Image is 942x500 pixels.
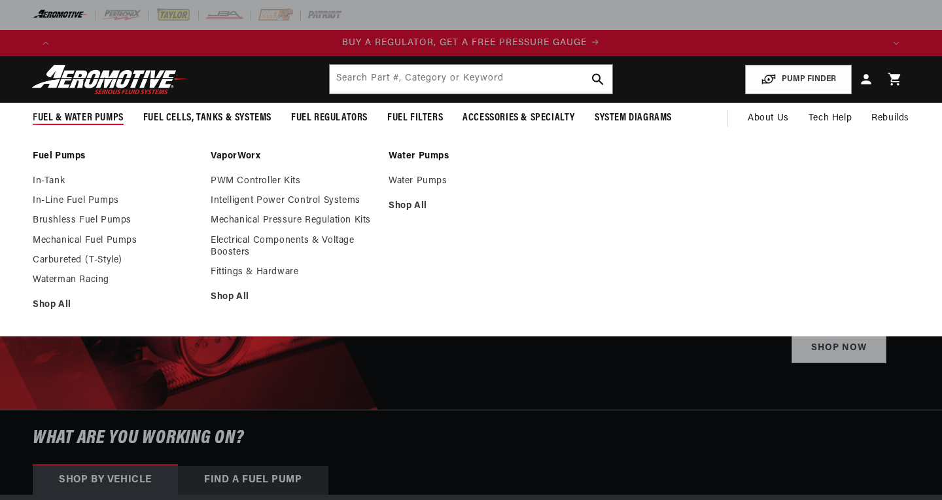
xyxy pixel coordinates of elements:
div: Find a Fuel Pump [178,466,328,495]
button: search button [584,65,612,94]
a: Shop All [33,299,198,311]
summary: Accessories & Specialty [453,103,585,134]
a: Brushless Fuel Pumps [33,215,198,226]
summary: Fuel Cells, Tanks & Systems [133,103,281,134]
summary: Tech Help [799,103,862,134]
button: Translation missing: en.sections.announcements.next_announcement [883,30,909,56]
summary: Rebuilds [862,103,919,134]
span: System Diagrams [595,111,672,125]
a: Fittings & Hardware [211,266,375,278]
a: Fuel Pumps [33,151,198,162]
button: PUMP FINDER [745,65,852,94]
a: Shop All [389,200,553,212]
a: Carbureted (T-Style) [33,255,198,266]
span: Accessories & Specialty [462,111,575,125]
button: Translation missing: en.sections.announcements.previous_announcement [33,30,59,56]
span: Tech Help [809,111,852,126]
a: PWM Controller Kits [211,175,375,187]
summary: Fuel Filters [377,103,453,134]
input: Search by Part Number, Category or Keyword [330,65,612,94]
a: Water Pumps [389,151,553,162]
span: Fuel Regulators [291,111,368,125]
span: Rebuilds [871,111,909,126]
a: About Us [738,103,799,134]
summary: Fuel & Water Pumps [23,103,133,134]
a: In-Tank [33,175,198,187]
a: VaporWorx [211,151,375,162]
a: Mechanical Fuel Pumps [33,235,198,247]
a: Electrical Components & Voltage Boosters [211,235,375,259]
a: Water Pumps [389,175,553,187]
img: Aeromotive [28,64,192,95]
span: About Us [748,113,789,123]
span: BUY A REGULATOR, GET A FREE PRESSURE GAUGE [342,38,587,48]
a: In-Line Fuel Pumps [33,195,198,207]
a: BUY A REGULATOR, GET A FREE PRESSURE GAUGE [59,36,883,50]
div: Announcement [59,36,883,50]
span: Fuel Cells, Tanks & Systems [143,111,271,125]
a: Intelligent Power Control Systems [211,195,375,207]
div: 1 of 4 [59,36,883,50]
a: Shop All [211,291,375,303]
a: Mechanical Pressure Regulation Kits [211,215,375,226]
span: Fuel & Water Pumps [33,111,124,125]
span: Fuel Filters [387,111,443,125]
summary: System Diagrams [585,103,682,134]
summary: Fuel Regulators [281,103,377,134]
a: Shop Now [792,334,886,363]
a: Waterman Racing [33,274,198,286]
div: Shop by vehicle [33,466,178,495]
